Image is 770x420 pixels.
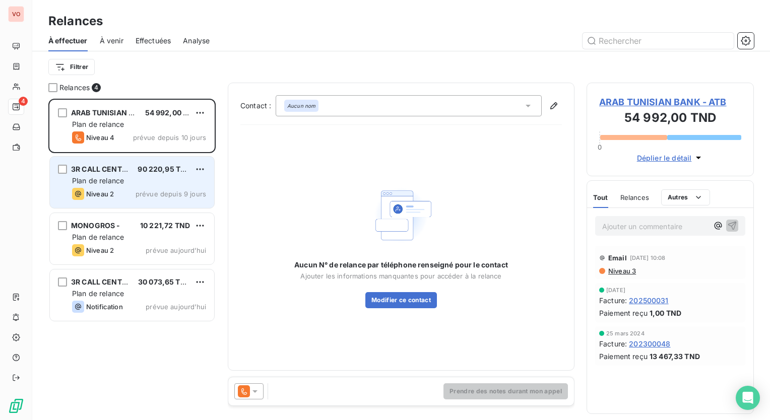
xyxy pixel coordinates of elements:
[72,176,124,185] span: Plan de relance
[72,289,124,298] span: Plan de relance
[606,287,625,293] span: [DATE]
[443,383,568,399] button: Prendre des notes durant mon appel
[92,83,101,92] span: 4
[133,133,206,142] span: prévue depuis 10 jours
[650,351,700,362] span: 13 467,33 TND
[650,308,681,318] span: 1,00 TND
[599,95,741,109] span: ARAB TUNISIAN BANK - ATB
[599,308,648,318] span: Paiement reçu
[606,330,645,336] span: 25 mars 2024
[59,83,90,93] span: Relances
[599,351,648,362] span: Paiement reçu
[183,36,210,46] span: Analyse
[598,143,602,151] span: 0
[607,267,636,275] span: Niveau 3
[86,190,114,198] span: Niveau 2
[48,99,216,420] div: grid
[629,338,670,349] span: 202300048
[637,153,692,163] span: Déplier le détail
[8,398,24,414] img: Logo LeanPay
[593,193,608,201] span: Tout
[8,6,24,22] div: VO
[369,183,433,248] img: Empty state
[86,246,114,254] span: Niveau 2
[100,36,123,46] span: À venir
[661,189,710,205] button: Autres
[48,36,88,46] span: À effectuer
[136,36,171,46] span: Effectuées
[583,33,734,49] input: Rechercher
[48,59,95,75] button: Filtrer
[365,292,437,308] button: Modifier ce contact
[145,108,199,117] span: 54 992,00 TND
[608,254,627,262] span: Email
[136,190,206,198] span: prévue depuis 9 jours
[630,255,666,261] span: [DATE] 10:08
[146,246,206,254] span: prévue aujourd’hui
[599,295,627,306] span: Facture :
[86,303,123,311] span: Notification
[294,260,508,270] span: Aucun N° de relance par téléphone renseigné pour le contact
[736,386,760,410] div: Open Intercom Messenger
[599,109,741,129] h3: 54 992,00 TND
[240,101,276,111] label: Contact :
[72,233,124,241] span: Plan de relance
[634,152,707,164] button: Déplier le détail
[138,165,191,173] span: 90 220,95 TND
[48,12,103,30] h3: Relances
[287,102,315,109] em: Aucun nom
[146,303,206,311] span: prévue aujourd’hui
[71,221,120,230] span: MONOGROS -
[138,277,191,286] span: 30 073,65 TND
[72,120,124,128] span: Plan de relance
[620,193,649,201] span: Relances
[140,221,190,230] span: 10 221,72 TND
[71,108,149,117] span: ARAB TUNISIAN BANK
[86,133,114,142] span: Niveau 4
[71,165,131,173] span: 3R CALL CENTER
[629,295,668,306] span: 202500031
[19,97,28,106] span: 4
[71,277,131,286] span: 3R CALL CENTER
[300,272,501,280] span: Ajouter les informations manquantes pour accéder à la relance
[599,338,627,349] span: Facture :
